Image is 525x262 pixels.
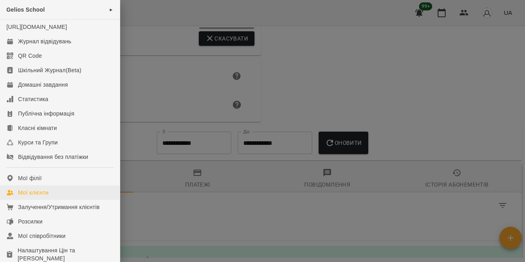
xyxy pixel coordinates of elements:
[18,52,42,60] div: QR Code
[6,6,45,13] span: Gelios School
[6,24,67,30] a: [URL][DOMAIN_NAME]
[18,138,58,146] div: Курси та Групи
[18,95,48,103] div: Статистика
[18,217,42,225] div: Розсилки
[109,6,113,13] span: ►
[18,124,57,132] div: Класні кімнати
[18,174,42,182] div: Мої філії
[18,153,88,161] div: Відвідування без платіжки
[18,37,71,45] div: Журнал відвідувань
[18,66,81,74] div: Шкільний Журнал(Beta)
[18,81,68,89] div: Домашні завдання
[18,189,48,197] div: Мої клієнти
[18,232,66,240] div: Мої співробітники
[18,110,74,118] div: Публічна інформація
[18,203,100,211] div: Залучення/Утримання клієнтів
